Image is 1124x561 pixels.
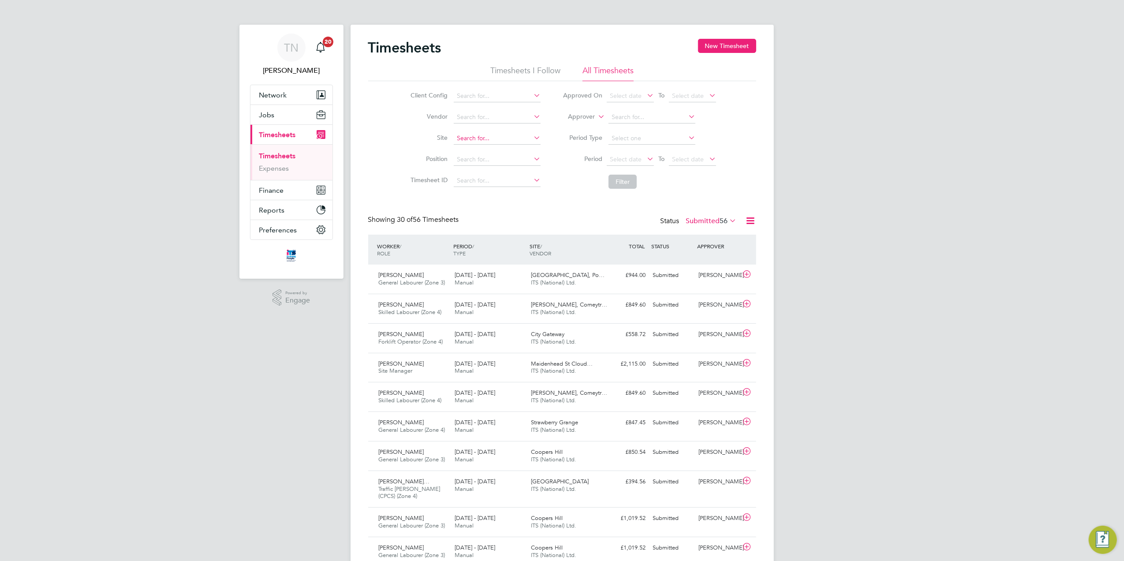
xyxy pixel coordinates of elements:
span: Select date [610,155,642,163]
label: Timesheet ID [408,176,448,184]
span: [DATE] - [DATE] [455,544,495,551]
div: £850.54 [604,445,650,460]
span: [DATE] - [DATE] [455,514,495,522]
div: £394.56 [604,475,650,489]
div: [PERSON_NAME] [695,541,741,555]
div: [PERSON_NAME] [695,475,741,489]
span: / [400,243,402,250]
span: [PERSON_NAME]… [379,478,430,485]
span: Manual [455,279,474,286]
span: Network [259,91,287,99]
div: [PERSON_NAME] [695,511,741,526]
span: Timesheets [259,131,296,139]
div: PERIOD [451,238,527,261]
div: Submitted [650,415,695,430]
input: Search for... [454,175,541,187]
div: WORKER [375,238,452,261]
button: Jobs [250,105,332,124]
span: Site Manager [379,367,413,374]
span: ROLE [377,250,391,257]
span: VENDOR [530,250,551,257]
span: ITS (National) Ltd. [531,367,576,374]
div: [PERSON_NAME] [695,298,741,312]
a: Powered byEngage [273,289,310,306]
label: Submitted [686,217,737,225]
div: [PERSON_NAME] [695,268,741,283]
div: £944.00 [604,268,650,283]
span: TN [284,42,299,53]
span: [PERSON_NAME] [379,389,424,396]
div: [PERSON_NAME] [695,445,741,460]
span: [PERSON_NAME] [379,301,424,308]
input: Search for... [454,132,541,145]
div: Submitted [650,475,695,489]
div: Status [661,215,739,228]
span: Manual [455,426,474,434]
span: Skilled Labourer (Zone 4) [379,396,442,404]
span: [PERSON_NAME] [379,271,424,279]
span: ITS (National) Ltd. [531,456,576,463]
span: Finance [259,186,284,194]
h2: Timesheets [368,39,441,56]
span: [PERSON_NAME] [379,544,424,551]
label: Period [563,155,602,163]
span: Select date [610,92,642,100]
button: Network [250,85,332,105]
span: Jobs [259,111,275,119]
input: Search for... [454,111,541,123]
span: [GEOGRAPHIC_DATA], Po… [531,271,605,279]
span: 30 of [397,215,413,224]
div: Submitted [650,541,695,555]
span: ITS (National) Ltd. [531,308,576,316]
span: 20 [323,37,333,47]
span: [DATE] - [DATE] [455,389,495,396]
div: £558.72 [604,327,650,342]
button: Timesheets [250,125,332,144]
span: General Labourer (Zone 4) [379,426,445,434]
div: Submitted [650,298,695,312]
span: Coopers Hill [531,514,563,522]
button: Reports [250,200,332,220]
span: General Labourer (Zone 3) [379,551,445,559]
span: [DATE] - [DATE] [455,448,495,456]
div: SITE [527,238,604,261]
div: Submitted [650,386,695,400]
div: Submitted [650,268,695,283]
span: Forklift Operator (Zone 4) [379,338,443,345]
div: £849.60 [604,386,650,400]
span: ITS (National) Ltd. [531,522,576,529]
label: Position [408,155,448,163]
span: Tom Newton [250,65,333,76]
div: £1,019.52 [604,541,650,555]
label: Approver [555,112,595,121]
div: [PERSON_NAME] [695,386,741,400]
label: Vendor [408,112,448,120]
span: TOTAL [629,243,645,250]
span: General Labourer (Zone 3) [379,456,445,463]
input: Search for... [454,90,541,102]
div: APPROVER [695,238,741,254]
button: Filter [609,175,637,189]
span: / [540,243,542,250]
input: Search for... [609,111,695,123]
div: Submitted [650,511,695,526]
span: General Labourer (Zone 3) [379,522,445,529]
img: itsconstruction-logo-retina.png [285,249,297,263]
span: Skilled Labourer (Zone 4) [379,308,442,316]
a: Timesheets [259,152,296,160]
div: [PERSON_NAME] [695,357,741,371]
a: Go to home page [250,249,333,263]
span: ITS (National) Ltd. [531,338,576,345]
div: Submitted [650,445,695,460]
span: [DATE] - [DATE] [455,330,495,338]
a: TN[PERSON_NAME] [250,34,333,76]
span: [PERSON_NAME] [379,360,424,367]
input: Select one [609,132,695,145]
button: Engage Resource Center [1089,526,1117,554]
li: Timesheets I Follow [490,65,560,81]
span: [DATE] - [DATE] [455,360,495,367]
span: [PERSON_NAME] [379,448,424,456]
span: ITS (National) Ltd. [531,551,576,559]
label: Client Config [408,91,448,99]
a: 20 [312,34,329,62]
